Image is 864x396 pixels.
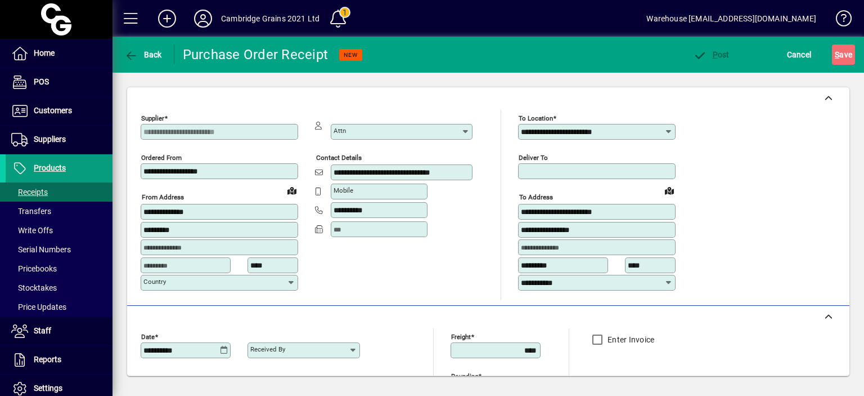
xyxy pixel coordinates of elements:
span: Serial Numbers [11,245,71,254]
span: Price Updates [11,302,66,312]
a: Staff [6,317,112,345]
button: Add [149,8,185,29]
button: Save [832,45,855,65]
span: Write Offs [11,226,53,235]
span: ost [693,50,730,59]
span: Receipts [11,188,48,197]
mat-label: Ordered from [141,154,182,162]
a: Receipts [6,183,112,202]
span: Home [34,48,55,57]
button: Profile [185,8,221,29]
a: Transfers [6,202,112,221]
mat-label: Supplier [141,114,164,122]
mat-label: Mobile [334,186,353,194]
mat-label: Rounding [451,372,478,380]
mat-label: To location [519,114,553,122]
a: Knowledge Base [827,2,850,39]
a: POS [6,68,112,96]
a: Serial Numbers [6,240,112,259]
span: Staff [34,326,51,335]
a: View on map [283,181,301,199]
span: ave [835,46,852,64]
span: Settings [34,384,62,393]
mat-label: Attn [334,127,346,135]
mat-label: Freight [451,332,471,340]
span: Cancel [787,46,812,64]
span: Stocktakes [11,283,57,292]
button: Cancel [784,45,814,65]
mat-label: Received by [250,345,285,353]
mat-label: Deliver To [519,154,548,162]
mat-label: Date [141,332,155,340]
button: Post [690,45,732,65]
a: Suppliers [6,126,112,154]
mat-label: Country [143,278,166,286]
a: Home [6,39,112,68]
a: View on map [660,181,678,199]
span: POS [34,77,49,86]
a: Write Offs [6,221,112,240]
span: Products [34,163,66,172]
span: Customers [34,106,72,115]
span: P [713,50,718,59]
span: Back [124,50,162,59]
button: Back [121,45,165,65]
div: Cambridge Grains 2021 Ltd [221,10,319,28]
a: Pricebooks [6,259,112,278]
span: Pricebooks [11,264,57,273]
div: Purchase Order Receipt [183,46,328,64]
a: Price Updates [6,297,112,317]
span: Reports [34,355,61,364]
a: Reports [6,346,112,374]
span: S [835,50,839,59]
app-page-header-button: Back [112,45,174,65]
span: NEW [344,51,358,59]
span: Transfers [11,207,51,216]
a: Stocktakes [6,278,112,297]
a: Customers [6,97,112,125]
label: Enter Invoice [605,334,654,345]
div: Warehouse [EMAIL_ADDRESS][DOMAIN_NAME] [646,10,816,28]
span: Suppliers [34,135,66,144]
